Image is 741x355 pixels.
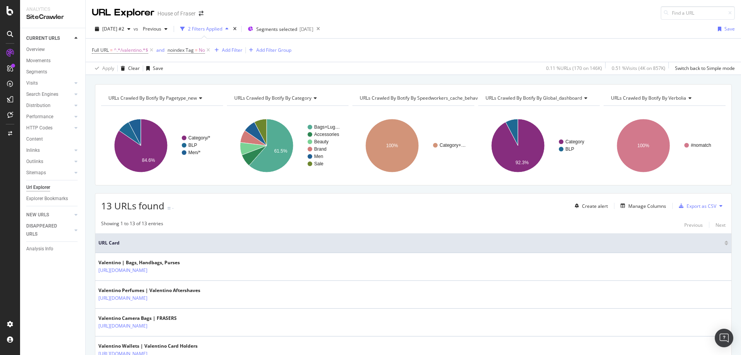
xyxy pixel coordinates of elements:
a: Segments [26,68,80,76]
div: 0.51 % Visits ( 4K on 857K ) [612,65,665,71]
a: Analysis Info [26,245,80,253]
div: Export as CSV [687,203,716,209]
button: 2 Filters Applied [177,23,232,35]
span: Previous [140,25,161,32]
text: Brand [314,146,327,152]
a: NEW URLS [26,211,72,219]
div: A chart. [604,112,724,179]
a: [URL][DOMAIN_NAME] [98,322,147,330]
button: Export as CSV [676,200,716,212]
div: Open Intercom Messenger [715,329,733,347]
text: Bags+Lug… [314,124,340,130]
div: 0.11 % URLs ( 170 on 146K ) [546,65,602,71]
button: Save [715,23,735,35]
div: SiteCrawler [26,13,79,22]
span: Full URL [92,47,109,53]
span: = [110,47,113,53]
div: and [156,47,164,53]
a: Url Explorer [26,183,80,192]
div: Performance [26,113,53,121]
text: 92.3% [516,160,529,165]
span: vs [134,25,140,32]
text: Accessories [314,132,339,137]
span: 13 URLs found [101,199,164,212]
text: Men/* [188,150,201,155]
span: URLs Crawled By Botify By verbolia [611,95,686,101]
a: Inlinks [26,146,72,155]
text: BLP [565,146,574,152]
div: arrow-right-arrow-left [199,11,203,16]
span: noindex Tag [167,47,194,53]
div: Manage Columns [628,203,666,209]
div: Explorer Bookmarks [26,195,68,203]
text: #nomatch [691,143,711,148]
span: No [199,45,205,56]
a: DISAPPEARED URLS [26,222,72,238]
a: Outlinks [26,158,72,166]
div: Valentino | Bags, Handbags, Purses [98,259,181,266]
span: URL Card [98,239,722,246]
button: Add Filter Group [246,46,291,55]
text: Men [314,154,323,159]
div: Inlinks [26,146,40,155]
div: Content [26,135,43,143]
span: URLs Crawled By Botify By global_dashboard [486,95,582,101]
svg: A chart. [352,112,473,179]
div: Previous [684,222,703,228]
button: Manage Columns [617,201,666,211]
svg: A chart. [227,112,348,179]
div: NEW URLS [26,211,49,219]
div: Add Filter [222,47,242,53]
div: Valentino Perfumes | Valentino Aftershaves [98,287,200,294]
text: 61.5% [274,148,287,154]
div: Apply [102,65,114,71]
text: Beauty [314,139,328,144]
a: Movements [26,57,80,65]
span: URLs Crawled By Botify By speedworkers_cache_behaviors [360,95,486,101]
div: Next [716,222,726,228]
div: Distribution [26,102,51,110]
div: DISAPPEARED URLS [26,222,65,238]
svg: A chart. [101,112,222,179]
text: Category [565,139,584,144]
div: URL Explorer [92,6,154,19]
a: HTTP Codes [26,124,72,132]
h4: URLs Crawled By Botify By global_dashboard [484,92,594,104]
div: Add Filter Group [256,47,291,53]
text: BLP [188,143,197,148]
a: [URL][DOMAIN_NAME] [98,294,147,302]
span: URLs Crawled By Botify By category [234,95,311,101]
a: Search Engines [26,90,72,99]
a: Visits [26,79,72,87]
h4: URLs Crawled By Botify By pagetype_new [107,92,216,104]
a: CURRENT URLS [26,34,72,42]
a: Overview [26,46,80,54]
div: Valentino Wallets | Valentino Card Holders [98,343,198,350]
div: [DATE] [299,26,313,32]
button: Add Filter [211,46,242,55]
button: Apply [92,62,114,75]
div: Url Explorer [26,183,50,192]
div: Switch back to Simple mode [675,65,735,71]
svg: A chart. [478,112,599,179]
text: 100% [386,143,398,148]
text: Sale [314,161,323,166]
button: [DATE] #2 [92,23,134,35]
button: Previous [140,23,171,35]
button: Create alert [572,200,608,212]
div: Create alert [582,203,608,209]
button: Previous [684,220,703,229]
input: Find a URL [661,6,735,20]
span: 2025 Aug. 29th #2 [102,25,124,32]
div: times [232,25,238,33]
h4: URLs Crawled By Botify By speedworkers_cache_behaviors [358,92,497,104]
div: Sitemaps [26,169,46,177]
div: HTTP Codes [26,124,52,132]
text: 100% [638,143,650,148]
text: Category/* [188,135,210,141]
span: ^.*/valentino.*$ [114,45,148,56]
span: = [195,47,198,53]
